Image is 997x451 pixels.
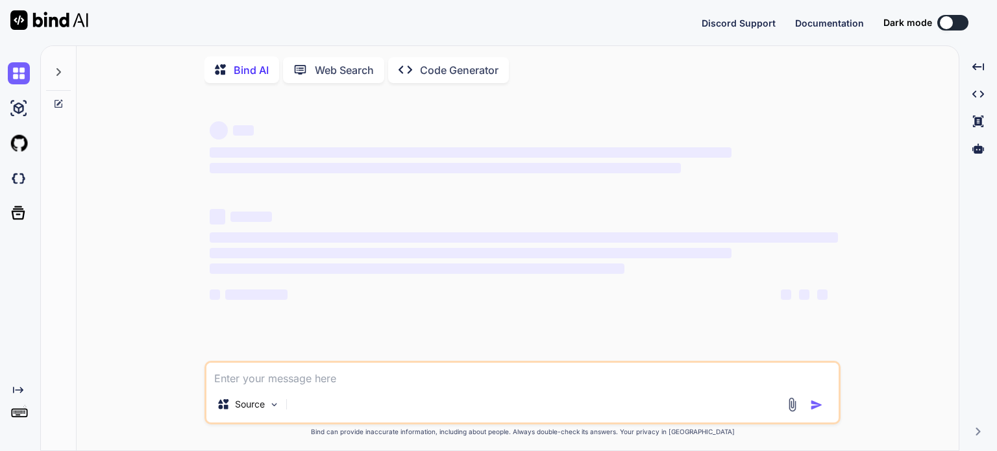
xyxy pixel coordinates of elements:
img: chat [8,62,30,84]
p: Code Generator [420,62,498,78]
span: ‌ [817,289,828,300]
span: ‌ [210,163,681,173]
span: Documentation [795,18,864,29]
span: ‌ [210,232,838,243]
img: Pick Models [269,399,280,410]
span: ‌ [233,125,254,136]
span: ‌ [210,209,225,225]
span: ‌ [210,121,228,140]
img: icon [810,398,823,411]
span: ‌ [210,248,731,258]
span: ‌ [210,263,624,274]
button: Discord Support [702,16,776,30]
p: Bind AI [234,62,269,78]
span: Discord Support [702,18,776,29]
img: githubLight [8,132,30,154]
p: Source [235,398,265,411]
img: darkCloudIdeIcon [8,167,30,189]
span: ‌ [799,289,809,300]
span: ‌ [225,289,288,300]
span: ‌ [781,289,791,300]
button: Documentation [795,16,864,30]
span: ‌ [210,147,731,158]
img: ai-studio [8,97,30,119]
img: attachment [785,397,800,412]
span: ‌ [210,289,220,300]
img: Bind AI [10,10,88,30]
span: ‌ [230,212,272,222]
p: Bind can provide inaccurate information, including about people. Always double-check its answers.... [204,427,841,437]
span: Dark mode [883,16,932,29]
p: Web Search [315,62,374,78]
